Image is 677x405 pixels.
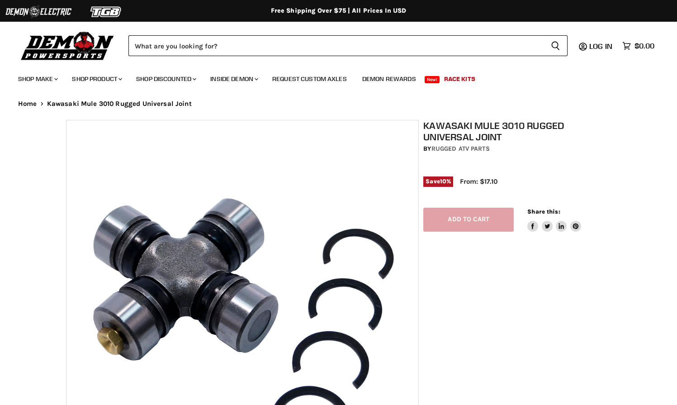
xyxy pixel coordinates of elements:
span: Share this: [527,208,560,215]
a: Log in [585,42,618,50]
span: Log in [589,42,612,51]
a: Inside Demon [204,70,264,88]
aside: Share this: [527,208,581,232]
a: Shop Discounted [129,70,202,88]
img: TGB Logo 2 [72,3,140,20]
a: Home [18,100,37,108]
span: New! [425,76,440,83]
button: Search [544,35,568,56]
div: by [423,144,615,154]
a: Shop Product [65,70,128,88]
ul: Main menu [11,66,652,88]
a: Demon Rewards [355,70,423,88]
a: Shop Make [11,70,63,88]
a: Request Custom Axles [265,70,354,88]
span: From: $17.10 [460,177,497,186]
h1: Kawasaki Mule 3010 Rugged Universal Joint [423,120,615,143]
span: Kawasaki Mule 3010 Rugged Universal Joint [47,100,192,108]
a: Race Kits [437,70,482,88]
a: Rugged ATV Parts [431,145,490,152]
img: Demon Electric Logo 2 [5,3,72,20]
span: 10 [440,178,446,185]
span: Save % [423,176,453,186]
a: $0.00 [618,39,659,52]
img: Demon Powersports [18,29,117,62]
span: $0.00 [634,42,654,50]
form: Product [128,35,568,56]
input: Search [128,35,544,56]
